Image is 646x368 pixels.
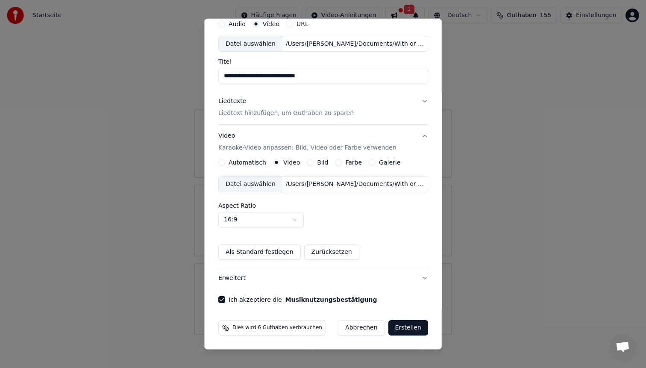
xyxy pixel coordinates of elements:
[219,177,282,192] div: Datei auswählen
[218,59,428,65] label: Titel
[218,97,246,106] div: Liedtexte
[218,125,428,159] button: VideoKaraoke-Video anpassen: Bild, Video oder Farbe verwenden
[232,324,322,331] span: Dies wird 6 Guthaben verbrauchen
[218,244,301,260] button: Als Standard festlegen
[229,159,266,165] label: Automatisch
[283,159,300,165] label: Video
[262,21,279,26] label: Video
[218,132,396,152] div: Video
[345,159,362,165] label: Farbe
[282,180,427,188] div: /Users/[PERSON_NAME]/Documents/With or without you YOUKAMATERIAL.mp4
[282,39,427,48] div: /Users/[PERSON_NAME]/Documents/With or without you YOUKAMATERIAL.mp4
[388,320,428,336] button: Erstellen
[218,159,428,267] div: VideoKaraoke-Video anpassen: Bild, Video oder Farbe verwenden
[218,90,428,124] button: LiedtexteLiedtext hinzufügen, um Guthaben zu sparen
[317,159,328,165] label: Bild
[304,244,359,260] button: Zurücksetzen
[219,36,282,51] div: Datei auswählen
[218,109,354,118] p: Liedtext hinzufügen, um Guthaben zu sparen
[218,144,396,152] p: Karaoke-Video anpassen: Bild, Video oder Farbe verwenden
[229,21,246,26] label: Audio
[229,297,377,303] label: Ich akzeptiere die
[338,320,385,336] button: Abbrechen
[285,297,377,303] button: Ich akzeptiere die
[218,203,428,209] label: Aspect Ratio
[379,159,400,165] label: Galerie
[297,21,308,26] label: URL
[218,267,428,289] button: Erweitert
